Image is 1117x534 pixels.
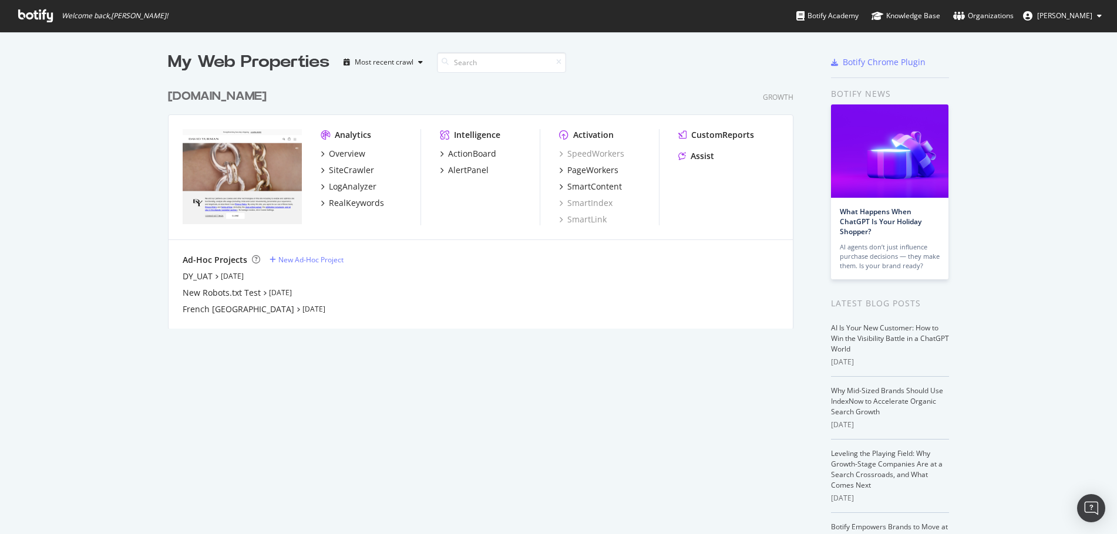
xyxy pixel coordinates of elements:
a: PageWorkers [559,164,618,176]
a: SmartLink [559,214,607,225]
div: AI agents don’t just influence purchase decisions — they make them. Is your brand ready? [840,242,940,271]
a: [DATE] [269,288,292,298]
a: Why Mid-Sized Brands Should Use IndexNow to Accelerate Organic Search Growth [831,386,943,417]
a: Leveling the Playing Field: Why Growth-Stage Companies Are at a Search Crossroads, and What Comes... [831,448,943,490]
div: Open Intercom Messenger [1077,494,1105,522]
div: [DATE] [831,357,949,367]
a: New Robots.txt Test [183,287,261,299]
div: ActionBoard [448,148,496,160]
a: AI Is Your New Customer: How to Win the Visibility Battle in a ChatGPT World [831,323,949,354]
div: Botify Academy [796,10,859,22]
a: Assist [678,150,714,162]
a: What Happens When ChatGPT Is Your Holiday Shopper? [840,207,921,236]
a: SpeedWorkers [559,148,624,160]
a: New Ad-Hoc Project [270,255,344,265]
a: LogAnalyzer [321,181,376,192]
div: AlertPanel [448,164,489,176]
div: New Ad-Hoc Project [278,255,344,265]
div: [DOMAIN_NAME] [168,88,267,105]
button: [PERSON_NAME] [1014,6,1111,25]
div: Growth [763,92,793,102]
div: Activation [573,129,614,141]
a: SmartContent [559,181,622,192]
div: Overview [329,148,365,160]
button: Most recent crawl [339,53,428,72]
div: Assist [691,150,714,162]
div: grid [168,74,803,329]
div: SiteCrawler [329,164,374,176]
a: SiteCrawler [321,164,374,176]
a: [DATE] [221,271,244,281]
a: RealKeywords [321,197,384,209]
div: Botify news [831,87,949,100]
a: DY_UAT [183,271,213,282]
span: Welcome back, [PERSON_NAME] ! [62,11,168,21]
div: Intelligence [454,129,500,141]
a: ActionBoard [440,148,496,160]
img: davidyurman.com [183,129,302,224]
div: [DATE] [831,420,949,430]
a: Overview [321,148,365,160]
span: Rachel Black [1037,11,1092,21]
div: Analytics [335,129,371,141]
a: French [GEOGRAPHIC_DATA] [183,303,294,315]
div: Most recent crawl [355,59,413,66]
div: Latest Blog Posts [831,297,949,310]
a: Botify Chrome Plugin [831,56,926,68]
a: [DOMAIN_NAME] [168,88,271,105]
div: RealKeywords [329,197,384,209]
a: SmartIndex [559,197,613,209]
div: CustomReports [691,129,754,141]
a: [DATE] [302,304,325,314]
div: LogAnalyzer [329,181,376,192]
div: Organizations [953,10,1014,22]
div: Knowledge Base [872,10,940,22]
div: Botify Chrome Plugin [843,56,926,68]
a: AlertPanel [440,164,489,176]
input: Search [437,52,566,73]
div: PageWorkers [567,164,618,176]
div: [DATE] [831,493,949,503]
div: Ad-Hoc Projects [183,254,247,266]
div: SmartContent [567,181,622,192]
img: What Happens When ChatGPT Is Your Holiday Shopper? [831,104,948,198]
a: CustomReports [678,129,754,141]
div: My Web Properties [168,50,329,74]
